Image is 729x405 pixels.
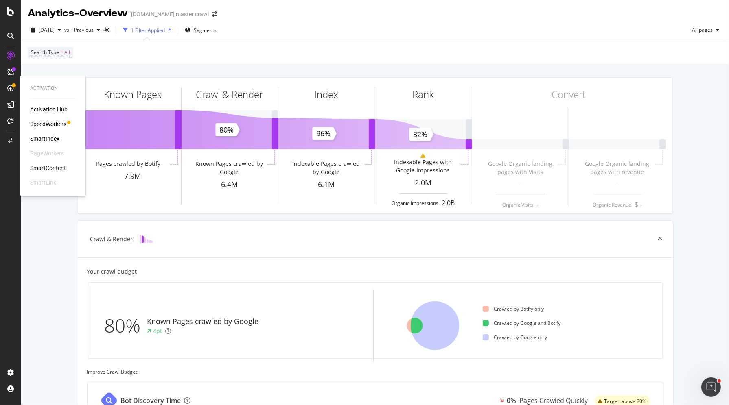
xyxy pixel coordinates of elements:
[413,87,434,101] div: Rank
[315,87,339,101] div: Index
[147,316,259,327] div: Known Pages crawled by Google
[182,179,278,190] div: 6.4M
[131,27,165,34] div: 1 Filter Applied
[90,235,133,243] div: Crawl & Render
[193,160,266,176] div: Known Pages crawled by Google
[71,24,103,37] button: Previous
[30,135,59,143] a: SmartIndex
[28,7,128,20] div: Analytics - Overview
[28,24,64,37] button: [DATE]
[483,305,544,312] div: Crawled by Botify only
[153,327,162,335] div: 4pt
[278,179,375,190] div: 6.1M
[30,179,56,187] div: SmartLink
[30,149,64,157] div: PageWorkers
[442,198,455,208] div: 2.0B
[105,312,147,339] div: 80%
[140,235,153,243] img: block-icon
[375,178,472,188] div: 2.0M
[196,87,263,101] div: Crawl & Render
[290,160,363,176] div: Indexable Pages crawled by Google
[64,47,70,58] span: All
[483,320,560,327] div: Crawled by Google and Botify
[120,24,175,37] button: 1 Filter Applied
[39,26,55,33] span: 2025 Sep. 1st
[387,158,460,174] div: Indexable Pages with Google Impressions
[87,268,137,276] div: Your crawl budget
[483,334,547,341] div: Crawled by Google only
[131,10,209,18] div: [DOMAIN_NAME] master crawl
[71,26,94,33] span: Previous
[87,368,663,375] div: Improve Crawl Budget
[689,24,722,37] button: All pages
[96,160,160,168] div: Pages crawled by Botify
[701,377,721,397] iframe: Intercom live chat
[212,11,217,17] div: arrow-right-arrow-left
[30,85,76,92] div: Activation
[30,105,68,113] a: Activation Hub
[689,26,713,33] span: All pages
[104,87,162,101] div: Known Pages
[604,399,647,404] span: Target: above 80%
[182,24,220,37] button: Segments
[30,164,66,172] a: SmartContent
[392,200,439,207] div: Organic Impressions
[194,27,217,34] span: Segments
[60,49,63,56] span: =
[85,171,181,182] div: 7.9M
[31,49,59,56] span: Search Type
[30,120,66,128] a: SpeedWorkers
[64,26,71,33] span: vs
